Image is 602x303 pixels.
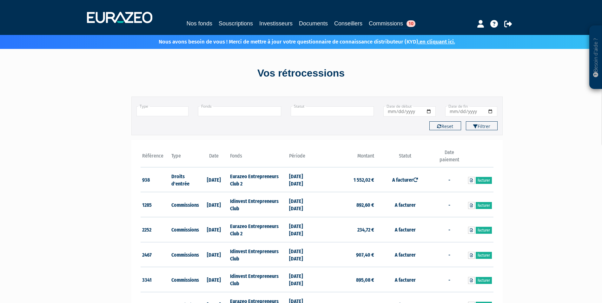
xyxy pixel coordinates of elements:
[317,217,376,242] td: 234,72 €
[228,192,287,217] td: Idinvest Entrepreneurs Club
[228,217,287,242] td: Eurazeo Entrepreneurs Club 2
[170,242,199,267] td: Commissions
[592,29,599,86] p: Besoin d'aide ?
[434,217,464,242] td: -
[187,19,212,28] a: Nos fonds
[317,149,376,167] th: Montant
[429,121,461,130] button: Reset
[199,267,229,292] td: [DATE]
[140,37,455,46] p: Nous avons besoin de vous ! Merci de mettre à jour votre questionnaire de connaissance distribute...
[407,20,415,27] span: 10
[141,217,170,242] td: 2252
[376,242,434,267] td: A facturer
[434,167,464,192] td: -
[228,167,287,192] td: Eurazeo Entrepreneurs Club 2
[87,12,152,23] img: 1732889491-logotype_eurazeo_blanc_rvb.png
[334,19,362,28] a: Conseillers
[199,167,229,192] td: [DATE]
[199,149,229,167] th: Date
[170,149,199,167] th: Type
[434,267,464,292] td: -
[413,177,418,182] i: Ré-ouvert le 11/10/2023
[288,192,317,217] td: [DATE] [DATE]
[288,149,317,167] th: Période
[476,227,492,234] a: Facturer
[369,19,415,29] a: Commissions10
[199,217,229,242] td: [DATE]
[476,202,492,209] a: Facturer
[199,242,229,267] td: [DATE]
[141,192,170,217] td: 1285
[376,192,434,217] td: A facturer
[228,267,287,292] td: Idinvest Entrepreneurs Club
[476,277,492,284] a: Facturer
[141,149,170,167] th: Référence
[170,267,199,292] td: Commissions
[141,167,170,192] td: 938
[141,267,170,292] td: 3341
[288,217,317,242] td: [DATE] [DATE]
[288,167,317,192] td: [DATE] [DATE]
[299,19,328,28] a: Documents
[476,252,492,259] a: Facturer
[288,242,317,267] td: [DATE] [DATE]
[228,149,287,167] th: Fonds
[466,121,498,130] button: Filtrer
[228,242,287,267] td: Idinvest Entrepreneurs Club
[317,167,376,192] td: 1 552,02 €
[376,267,434,292] td: A facturer
[259,19,293,28] a: Investisseurs
[420,38,455,45] a: en cliquant ici.
[219,19,253,28] a: Souscriptions
[141,242,170,267] td: 2467
[199,192,229,217] td: [DATE]
[170,167,199,192] td: Droits d'entrée
[317,242,376,267] td: 907,40 €
[317,267,376,292] td: 895,08 €
[120,66,482,81] div: Vos rétrocessions
[376,149,434,167] th: Statut
[170,192,199,217] td: Commissions
[376,217,434,242] td: A facturer
[434,192,464,217] td: -
[170,217,199,242] td: Commissions
[288,267,317,292] td: [DATE] [DATE]
[376,167,434,192] td: A facturer
[317,192,376,217] td: 892,60 €
[434,149,464,167] th: Date paiement
[476,177,492,184] a: Facturer
[434,242,464,267] td: -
